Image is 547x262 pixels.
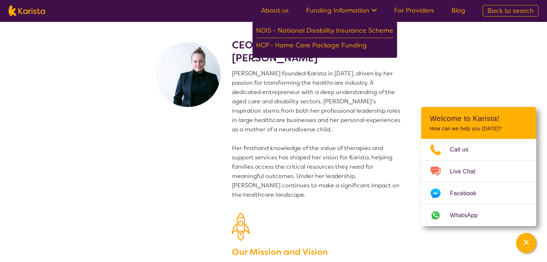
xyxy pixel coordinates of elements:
a: For Providers [394,6,434,15]
h3: Our Mission and Vision [232,245,403,258]
h2: CEO and founder [PERSON_NAME] [232,39,403,65]
a: Web link opens in a new tab. [421,205,536,226]
span: Back to search [487,6,534,15]
img: Our Mission [232,212,250,241]
button: Channel Menu [516,233,536,253]
p: How can we help you [DATE]? [430,126,528,132]
div: Channel Menu [421,107,536,226]
ul: Choose channel [421,139,536,226]
h2: Welcome to Karista! [430,114,528,123]
span: Live Chat [450,166,484,177]
a: Blog [451,6,465,15]
a: Back to search [483,5,538,17]
p: [PERSON_NAME] founded Karista in [DATE], driven by her passion for transforming the healthcare in... [232,69,403,200]
div: NDIS - National Disability Insurance Scheme [256,25,393,38]
span: Call us [450,144,477,155]
span: WhatsApp [450,210,486,221]
img: Karista logo [9,5,45,16]
span: Facebook [450,188,485,199]
a: About us [261,6,289,15]
a: Funding Information [306,6,377,15]
div: HCP - Home Care Package Funding [256,40,393,52]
